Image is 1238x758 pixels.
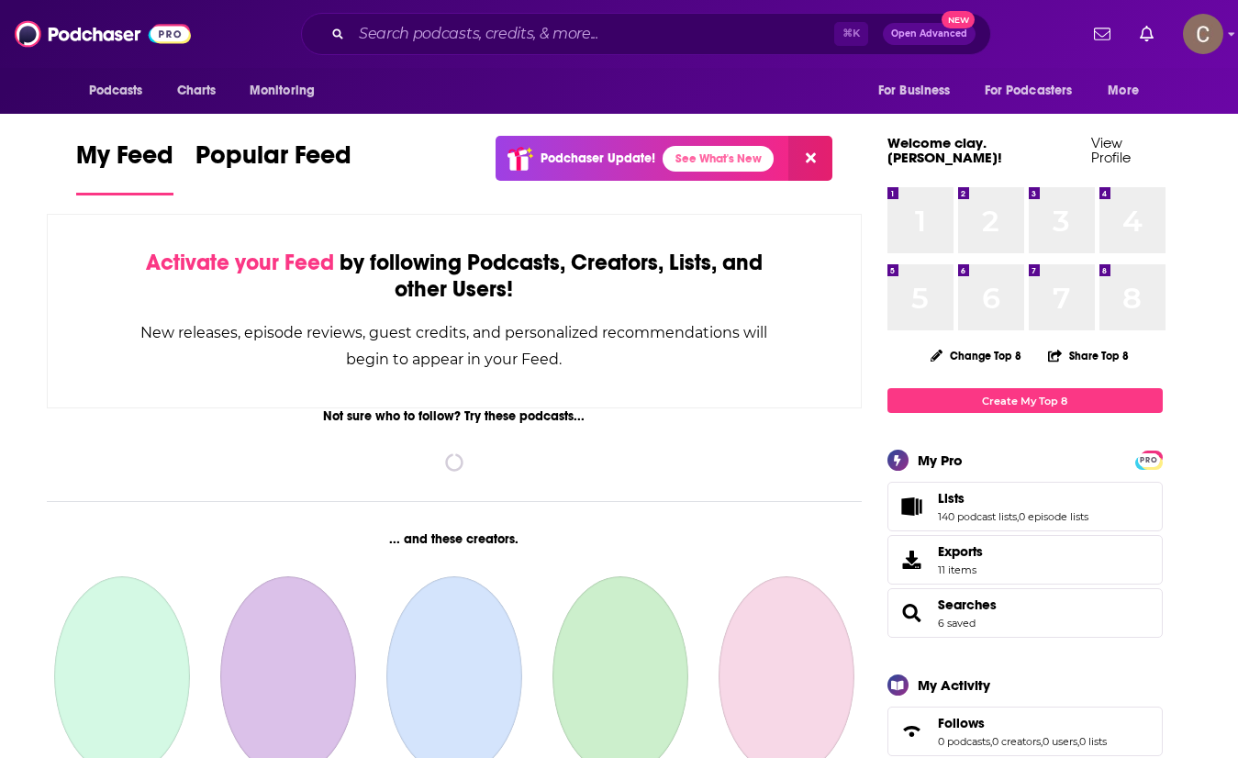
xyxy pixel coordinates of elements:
a: See What's New [663,146,774,172]
span: , [1017,510,1019,523]
span: Charts [177,78,217,104]
div: ... and these creators. [47,531,863,547]
p: Podchaser Update! [541,150,655,166]
span: , [990,735,992,748]
a: Welcome clay.[PERSON_NAME]! [887,134,1002,166]
a: 0 creators [992,735,1041,748]
div: by following Podcasts, Creators, Lists, and other Users! [139,250,770,303]
div: New releases, episode reviews, guest credits, and personalized recommendations will begin to appe... [139,319,770,373]
span: Popular Feed [195,139,351,182]
div: Not sure who to follow? Try these podcasts... [47,408,863,424]
span: Exports [938,543,983,560]
span: Logged in as clay.bolton [1183,14,1223,54]
a: Show notifications dropdown [1087,18,1118,50]
a: 0 episode lists [1019,510,1088,523]
span: Lists [887,482,1163,531]
button: Share Top 8 [1047,338,1130,373]
span: ⌘ K [834,22,868,46]
a: Follows [938,715,1107,731]
span: New [942,11,975,28]
a: 0 podcasts [938,735,990,748]
span: Follows [938,715,985,731]
a: Popular Feed [195,139,351,195]
div: My Activity [918,676,990,694]
button: open menu [237,73,339,108]
a: Searches [938,596,997,613]
a: Exports [887,535,1163,585]
span: Monitoring [250,78,315,104]
a: Lists [938,490,1088,507]
a: 0 users [1043,735,1077,748]
a: Create My Top 8 [887,388,1163,413]
a: My Feed [76,139,173,195]
span: 11 items [938,563,983,576]
span: My Feed [76,139,173,182]
a: 0 lists [1079,735,1107,748]
span: Follows [887,707,1163,756]
a: 6 saved [938,617,976,630]
span: More [1108,78,1139,104]
div: My Pro [918,451,963,469]
a: Charts [165,73,228,108]
img: User Profile [1183,14,1223,54]
button: Show profile menu [1183,14,1223,54]
span: For Podcasters [985,78,1073,104]
span: , [1041,735,1043,748]
span: Open Advanced [891,29,967,39]
a: Show notifications dropdown [1132,18,1161,50]
a: View Profile [1091,134,1131,166]
span: Lists [938,490,965,507]
span: Searches [887,588,1163,638]
button: open menu [76,73,167,108]
a: PRO [1138,452,1160,466]
button: Open AdvancedNew [883,23,976,45]
div: Search podcasts, credits, & more... [301,13,991,55]
span: PRO [1138,453,1160,467]
button: open menu [1095,73,1162,108]
span: , [1077,735,1079,748]
a: Lists [894,494,931,519]
span: Activate your Feed [146,249,334,276]
a: Follows [894,719,931,744]
a: Searches [894,600,931,626]
img: Podchaser - Follow, Share and Rate Podcasts [15,17,191,51]
button: open menu [865,73,974,108]
button: Change Top 8 [920,344,1033,367]
a: 140 podcast lists [938,510,1017,523]
button: open menu [973,73,1099,108]
span: Podcasts [89,78,143,104]
span: For Business [878,78,951,104]
span: Exports [894,547,931,573]
input: Search podcasts, credits, & more... [351,19,834,49]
